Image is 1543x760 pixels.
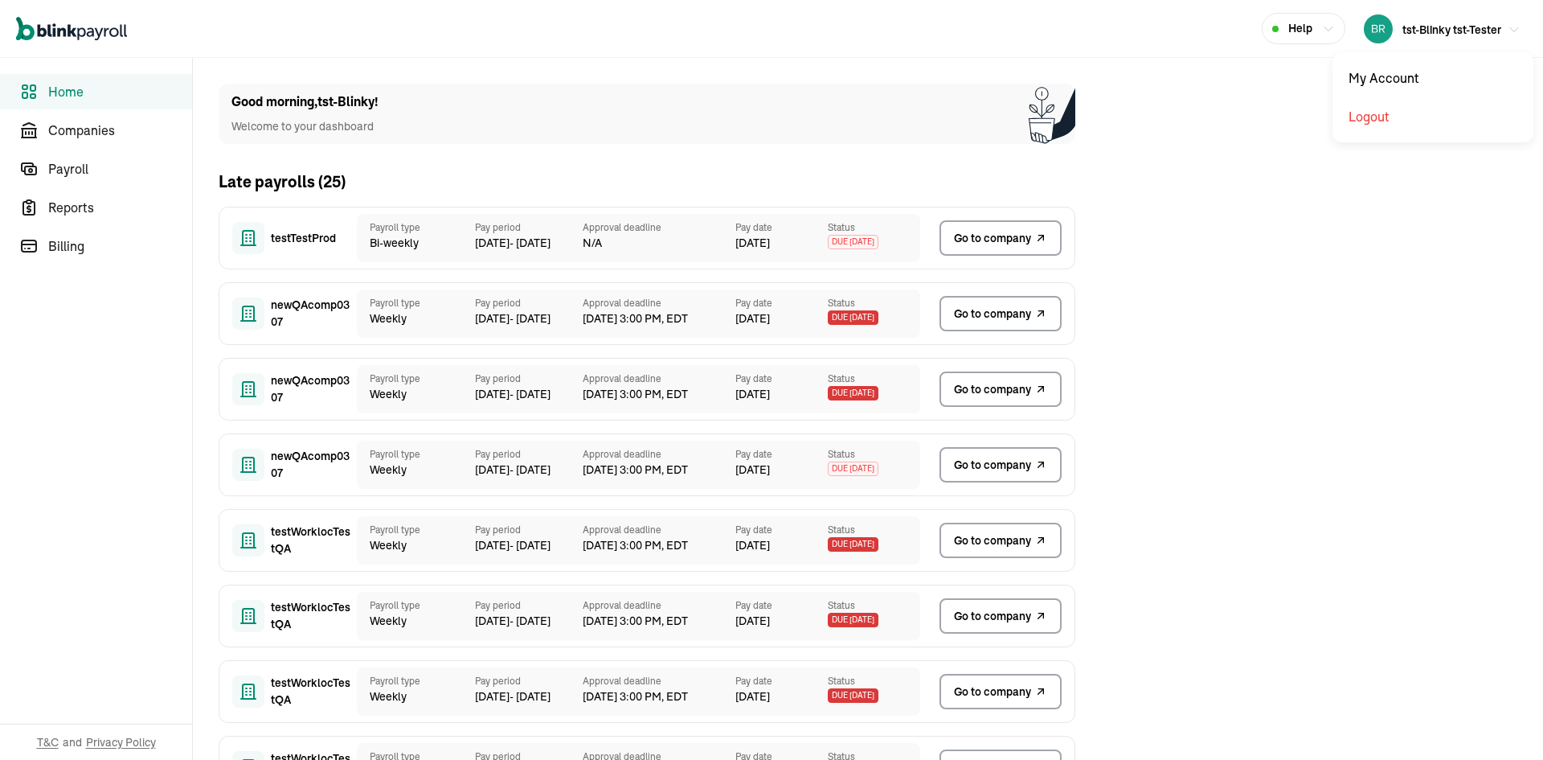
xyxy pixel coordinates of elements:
iframe: Chat Widget [1275,586,1543,760]
div: My Account [1339,59,1527,97]
div: Logout [1339,97,1527,136]
span: Help [1288,20,1312,37]
span: tst-Blinky tst-Tester [1402,23,1501,37]
nav: Global [16,6,127,52]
